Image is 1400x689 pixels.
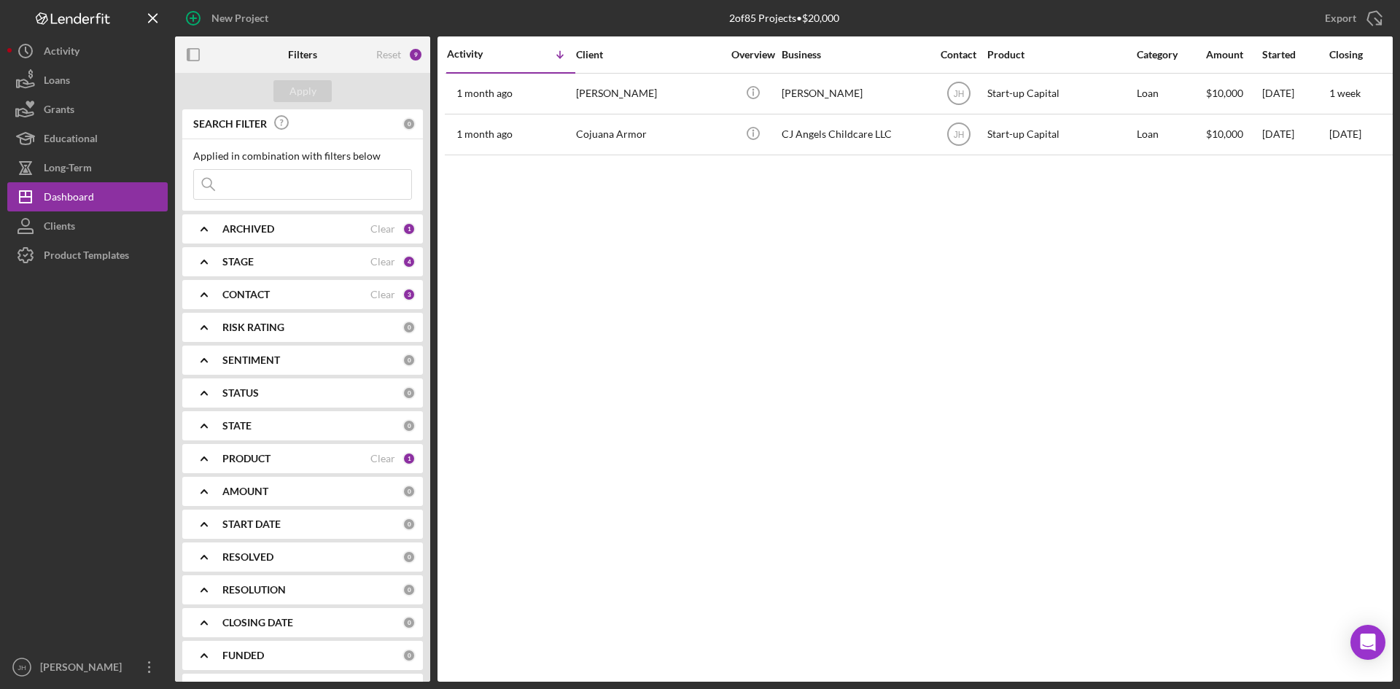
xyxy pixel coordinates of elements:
[175,4,283,33] button: New Project
[726,49,780,61] div: Overview
[402,354,416,367] div: 0
[1329,87,1361,99] time: 1 week
[7,153,168,182] button: Long-Term
[576,74,722,113] div: [PERSON_NAME]
[782,74,927,113] div: [PERSON_NAME]
[402,616,416,629] div: 0
[1137,49,1205,61] div: Category
[987,49,1133,61] div: Product
[36,653,131,685] div: [PERSON_NAME]
[447,48,511,60] div: Activity
[987,74,1133,113] div: Start-up Capital
[370,289,395,300] div: Clear
[1137,74,1205,113] div: Loan
[44,124,98,157] div: Educational
[402,222,416,235] div: 1
[7,124,168,153] button: Educational
[782,49,927,61] div: Business
[222,584,286,596] b: RESOLUTION
[1262,74,1328,113] div: [DATE]
[576,49,722,61] div: Client
[576,115,722,154] div: Cojuana Armor
[193,118,267,130] b: SEARCH FILTER
[402,518,416,531] div: 0
[7,653,168,682] button: JH[PERSON_NAME]
[17,663,26,672] text: JH
[44,241,129,273] div: Product Templates
[7,241,168,270] button: Product Templates
[222,453,271,464] b: PRODUCT
[402,649,416,662] div: 0
[370,256,395,268] div: Clear
[408,47,423,62] div: 9
[7,95,168,124] button: Grants
[222,256,254,268] b: STAGE
[222,486,268,497] b: AMOUNT
[1262,115,1328,154] div: [DATE]
[402,583,416,596] div: 0
[370,223,395,235] div: Clear
[402,386,416,400] div: 0
[7,36,168,66] button: Activity
[44,182,94,215] div: Dashboard
[222,551,273,563] b: RESOLVED
[222,387,259,399] b: STATUS
[456,128,513,140] time: 2025-07-16 17:03
[7,66,168,95] button: Loans
[402,321,416,334] div: 0
[44,211,75,244] div: Clients
[370,453,395,464] div: Clear
[211,4,268,33] div: New Project
[222,223,274,235] b: ARCHIVED
[402,255,416,268] div: 4
[456,87,513,99] time: 2025-07-23 22:08
[1206,49,1261,61] div: Amount
[402,117,416,131] div: 0
[1310,4,1393,33] button: Export
[1329,128,1361,140] time: [DATE]
[1325,4,1356,33] div: Export
[44,153,92,186] div: Long-Term
[376,49,401,61] div: Reset
[1206,74,1261,113] div: $10,000
[402,485,416,498] div: 0
[1350,625,1385,660] div: Open Intercom Messenger
[222,420,252,432] b: STATE
[222,322,284,333] b: RISK RATING
[987,115,1133,154] div: Start-up Capital
[222,617,293,628] b: CLOSING DATE
[1262,49,1328,61] div: Started
[289,80,316,102] div: Apply
[44,36,79,69] div: Activity
[402,452,416,465] div: 1
[222,518,281,530] b: START DATE
[931,49,986,61] div: Contact
[7,211,168,241] button: Clients
[222,289,270,300] b: CONTACT
[288,49,317,61] b: Filters
[953,89,964,99] text: JH
[402,288,416,301] div: 3
[729,12,839,24] div: 2 of 85 Projects • $20,000
[7,182,168,211] button: Dashboard
[402,550,416,564] div: 0
[1206,115,1261,154] div: $10,000
[44,95,74,128] div: Grants
[1137,115,1205,154] div: Loan
[222,354,280,366] b: SENTIMENT
[782,115,927,154] div: CJ Angels Childcare LLC
[273,80,332,102] button: Apply
[402,419,416,432] div: 0
[44,66,70,98] div: Loans
[953,130,964,140] text: JH
[193,150,412,162] div: Applied in combination with filters below
[222,650,264,661] b: FUNDED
